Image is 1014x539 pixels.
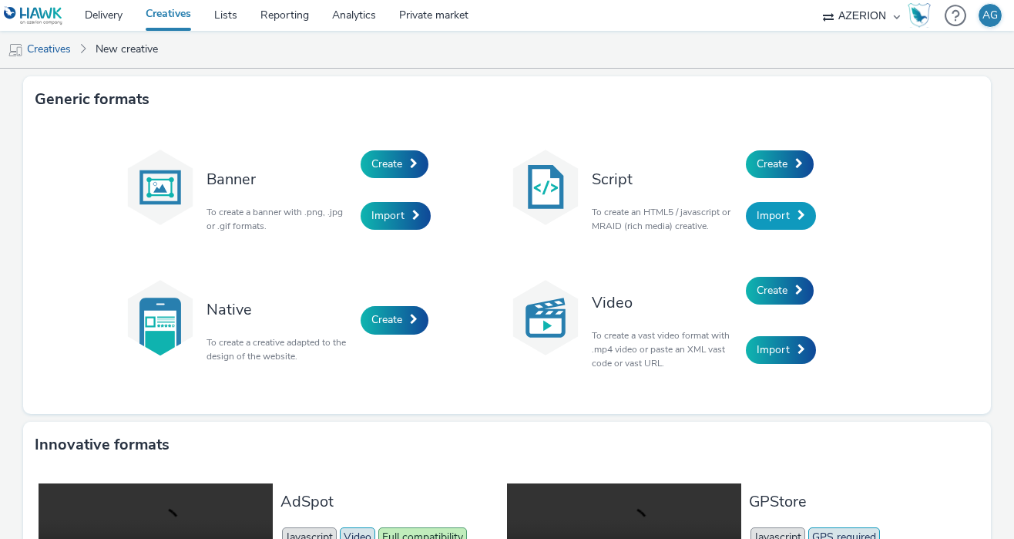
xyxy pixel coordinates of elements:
h3: Script [592,169,738,190]
a: Import [361,202,431,230]
a: Create [361,306,428,334]
a: New creative [88,31,166,68]
h3: Video [592,292,738,313]
a: Create [746,277,814,305]
h3: GPStore [749,491,968,512]
a: Create [746,150,814,178]
span: Import [371,208,405,223]
h3: Native [206,299,353,320]
span: Create [371,312,402,327]
span: Create [757,157,787,171]
p: To create a creative adapted to the design of the website. [206,335,353,363]
span: Create [371,157,402,171]
span: Import [757,208,790,223]
h3: Generic formats [35,88,149,111]
img: undefined Logo [4,6,63,25]
p: To create a banner with .png, .jpg or .gif formats. [206,205,353,233]
div: AG [982,4,998,27]
a: Import [746,202,816,230]
span: Create [757,283,787,298]
img: video.svg [507,279,584,356]
a: Import [746,336,816,364]
p: To create a vast video format with .mp4 video or paste an XML vast code or vast URL. [592,328,738,370]
p: To create an HTML5 / javascript or MRAID (rich media) creative. [592,205,738,233]
img: mobile [8,42,23,58]
img: banner.svg [122,149,199,226]
a: Hawk Academy [908,3,937,28]
h3: Banner [206,169,353,190]
h3: Innovative formats [35,433,170,456]
img: Hawk Academy [908,3,931,28]
span: Import [757,342,790,357]
img: native.svg [122,279,199,356]
a: Create [361,150,428,178]
h3: AdSpot [280,491,499,512]
img: code.svg [507,149,584,226]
